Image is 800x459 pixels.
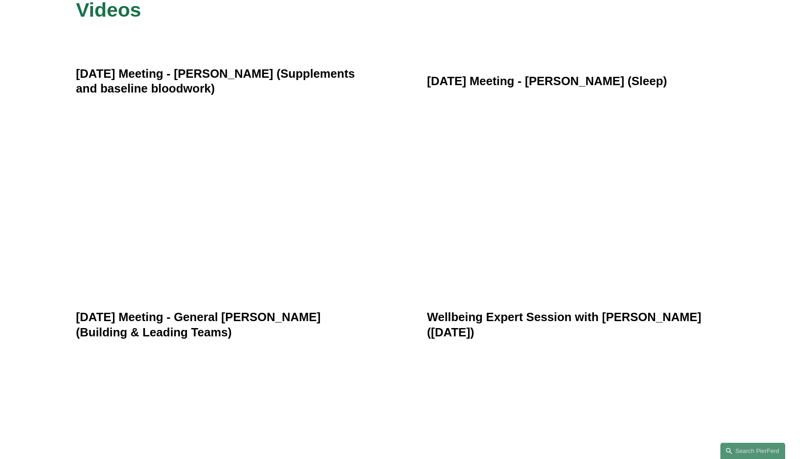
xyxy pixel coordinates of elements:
[720,443,785,459] a: Search this site
[427,310,724,340] h4: Wellbeing Expert Session with [PERSON_NAME] ([DATE])
[427,74,724,88] h4: [DATE] Meeting - [PERSON_NAME] (Sleep)
[76,310,373,340] h4: [DATE] Meeting - General [PERSON_NAME] (Building & Leading Teams)
[76,66,373,96] h4: [DATE] Meeting - [PERSON_NAME] (Supplements and baseline bloodwork)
